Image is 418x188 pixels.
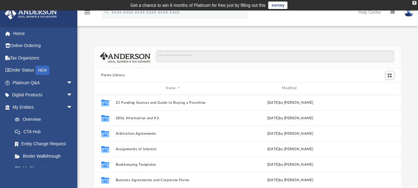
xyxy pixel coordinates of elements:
[9,150,82,162] a: Binder Walkthrough
[4,52,82,64] a: Tax Organizers
[233,162,348,167] div: [DATE] by [PERSON_NAME]
[67,77,79,89] span: arrow_drop_down
[101,72,125,78] button: Forms Library
[116,116,231,120] button: 280a Information and Kit
[36,66,49,75] div: NEW
[4,89,82,101] a: Digital Productsarrow_drop_down
[116,131,231,135] button: Arbitration Agreements
[9,125,82,138] a: CTA Hub
[233,100,348,105] div: [DATE] by [PERSON_NAME]
[4,64,82,77] a: Order StatusNEW
[4,77,82,89] a: Platinum Q&Aarrow_drop_down
[350,85,394,91] div: id
[404,8,413,17] img: User Pic
[4,27,82,40] a: Home
[233,131,348,136] div: [DATE] by [PERSON_NAME]
[9,138,82,150] a: Entity Change Request
[103,8,110,15] i: search
[268,2,287,9] a: survey
[233,177,348,183] div: [DATE] by [PERSON_NAME]
[67,89,79,102] span: arrow_drop_down
[233,115,348,121] div: [DATE] by [PERSON_NAME]
[116,100,231,104] button: 25 Funding Sources and Guide to Buying a Franchise
[156,50,394,62] input: Search files and folders
[67,101,79,114] span: arrow_drop_down
[131,2,266,9] div: Get a chance to win 6 months of Platinum for free just by filling out this
[3,7,59,20] img: Anderson Advisors Platinum Portal
[84,9,91,16] i: menu
[116,178,231,182] button: Business Agreements and Corporate Forms
[115,85,230,91] div: Name
[84,12,91,16] a: menu
[4,40,82,52] a: Online Ordering
[116,162,231,166] button: Bookkeeping Templates
[233,146,348,152] div: [DATE] by [PERSON_NAME]
[9,162,79,175] a: My Blueprint
[116,147,231,151] button: Assignments of Interest
[97,85,113,91] div: id
[9,113,82,126] a: Overview
[385,71,394,80] button: Switch to Grid View
[233,85,347,91] div: Modified
[412,1,416,5] div: close
[4,101,82,113] a: My Entitiesarrow_drop_down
